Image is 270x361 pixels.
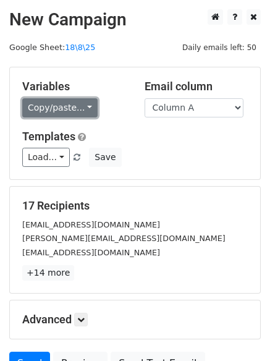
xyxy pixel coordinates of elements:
h5: Advanced [22,313,248,326]
a: Templates [22,130,75,143]
small: Google Sheet: [9,43,95,52]
h5: 17 Recipients [22,199,248,213]
small: [PERSON_NAME][EMAIL_ADDRESS][DOMAIN_NAME] [22,234,226,243]
a: 18\8\25 [65,43,95,52]
a: Load... [22,148,70,167]
a: Copy/paste... [22,98,98,117]
h5: Variables [22,80,126,93]
button: Save [89,148,121,167]
h2: New Campaign [9,9,261,30]
span: Daily emails left: 50 [178,41,261,54]
h5: Email column [145,80,248,93]
a: +14 more [22,265,74,281]
iframe: Chat Widget [208,302,270,361]
small: [EMAIL_ADDRESS][DOMAIN_NAME] [22,220,160,229]
small: [EMAIL_ADDRESS][DOMAIN_NAME] [22,248,160,257]
a: Daily emails left: 50 [178,43,261,52]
